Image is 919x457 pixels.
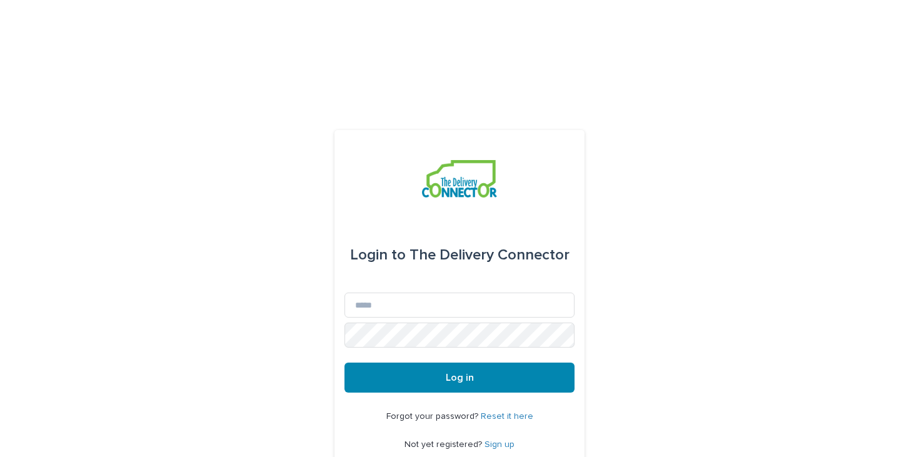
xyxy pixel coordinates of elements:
[404,440,485,449] span: Not yet registered?
[446,373,474,383] span: Log in
[350,238,570,273] div: The Delivery Connector
[344,363,575,393] button: Log in
[422,160,496,198] img: aCWQmA6OSGG0Kwt8cj3c
[485,440,515,449] a: Sign up
[386,412,481,421] span: Forgot your password?
[350,248,406,263] span: Login to
[481,412,533,421] a: Reset it here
